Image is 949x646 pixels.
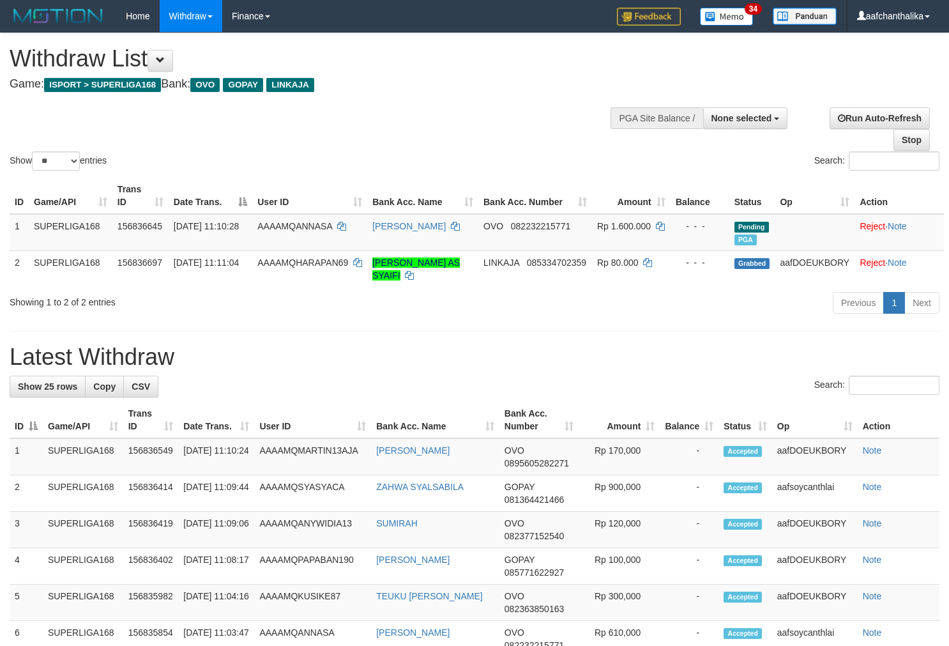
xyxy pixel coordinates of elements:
a: CSV [123,376,158,397]
td: aafDOEUKBORY [775,250,854,287]
label: Search: [814,151,939,171]
td: 156836402 [123,548,179,585]
input: Search: [849,151,939,171]
td: aafDOEUKBORY [772,585,858,621]
a: [PERSON_NAME] [376,627,450,638]
img: Button%20Memo.svg [700,8,754,26]
span: OVO [190,78,220,92]
th: ID: activate to sort column descending [10,402,43,438]
span: Accepted [724,446,762,457]
td: - [660,438,718,475]
span: Copy [93,381,116,392]
th: Bank Acc. Name: activate to sort column ascending [367,178,478,214]
span: OVO [483,221,503,231]
th: Amount: activate to sort column ascending [592,178,671,214]
span: [DATE] 11:10:28 [174,221,239,231]
td: Rp 170,000 [579,438,660,475]
span: OVO [505,445,524,456]
button: None selected [703,107,788,129]
span: Copy 082377152540 to clipboard [505,531,564,541]
td: SUPERLIGA168 [29,214,112,251]
a: [PERSON_NAME] AS SYAIFI [372,258,460,281]
th: Status [729,178,775,214]
td: 3 [10,512,43,548]
span: Accepted [724,592,762,603]
div: Showing 1 to 2 of 2 entries [10,291,386,309]
h1: Latest Withdraw [10,344,939,370]
td: aafsoycanthlai [772,475,858,512]
th: Bank Acc. Number: activate to sort column ascending [499,402,579,438]
span: CSV [132,381,150,392]
span: GOPAY [223,78,263,92]
td: - [660,548,718,585]
label: Search: [814,376,939,395]
td: SUPERLIGA168 [43,585,123,621]
td: 156836414 [123,475,179,512]
th: Op: activate to sort column ascending [775,178,854,214]
span: Copy 0895605282271 to clipboard [505,458,569,468]
td: AAAAMQKUSIKE87 [254,585,371,621]
th: User ID: activate to sort column ascending [252,178,367,214]
div: - - - [676,256,724,269]
th: Bank Acc. Number: activate to sort column ascending [478,178,592,214]
div: - - - [676,220,724,233]
h1: Withdraw List [10,46,620,72]
span: Accepted [724,519,762,530]
a: [PERSON_NAME] [376,555,450,565]
td: - [660,585,718,621]
td: aafDOEUKBORY [772,512,858,548]
td: aafDOEUKBORY [772,548,858,585]
td: aafDOEUKBORY [772,438,858,475]
select: Showentries [32,151,80,171]
th: Amount: activate to sort column ascending [579,402,660,438]
span: Copy 081364421466 to clipboard [505,495,564,505]
a: Stop [893,129,930,151]
span: OVO [505,627,524,638]
td: · [854,250,944,287]
span: Copy 085771622927 to clipboard [505,567,564,578]
span: Accepted [724,555,762,566]
td: [DATE] 11:09:44 [178,475,254,512]
td: Rp 100,000 [579,548,660,585]
a: Show 25 rows [10,376,86,397]
span: GOPAY [505,555,535,565]
img: MOTION_logo.png [10,6,107,26]
span: GOPAY [505,482,535,492]
span: Accepted [724,482,762,493]
div: PGA Site Balance / [611,107,702,129]
th: Balance: activate to sort column ascending [660,402,718,438]
td: AAAAMQANYWIDIA13 [254,512,371,548]
span: None selected [711,113,772,123]
a: ZAHWA SYALSABILA [376,482,464,492]
td: SUPERLIGA168 [29,250,112,287]
th: Bank Acc. Name: activate to sort column ascending [371,402,499,438]
span: LINKAJA [266,78,314,92]
th: Date Trans.: activate to sort column ascending [178,402,254,438]
td: Rp 300,000 [579,585,660,621]
td: 156836549 [123,438,179,475]
span: 34 [745,3,762,15]
th: Game/API: activate to sort column ascending [43,402,123,438]
td: Rp 120,000 [579,512,660,548]
a: Note [863,518,882,528]
span: ISPORT > SUPERLIGA168 [44,78,161,92]
th: Trans ID: activate to sort column ascending [123,402,179,438]
span: Accepted [724,628,762,639]
span: OVO [505,518,524,528]
td: 4 [10,548,43,585]
img: panduan.png [773,8,837,25]
td: [DATE] 11:09:06 [178,512,254,548]
a: SUMIRAH [376,518,418,528]
span: Rp 1.600.000 [597,221,651,231]
span: 156836645 [118,221,162,231]
input: Search: [849,376,939,395]
label: Show entries [10,151,107,171]
td: AAAAMQMARTIN13AJA [254,438,371,475]
span: Copy 085334702359 to clipboard [527,258,586,268]
a: Note [863,627,882,638]
a: Run Auto-Refresh [830,107,930,129]
td: 156836419 [123,512,179,548]
a: Note [863,555,882,565]
span: Copy 082363850163 to clipboard [505,604,564,614]
th: Status: activate to sort column ascending [718,402,772,438]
